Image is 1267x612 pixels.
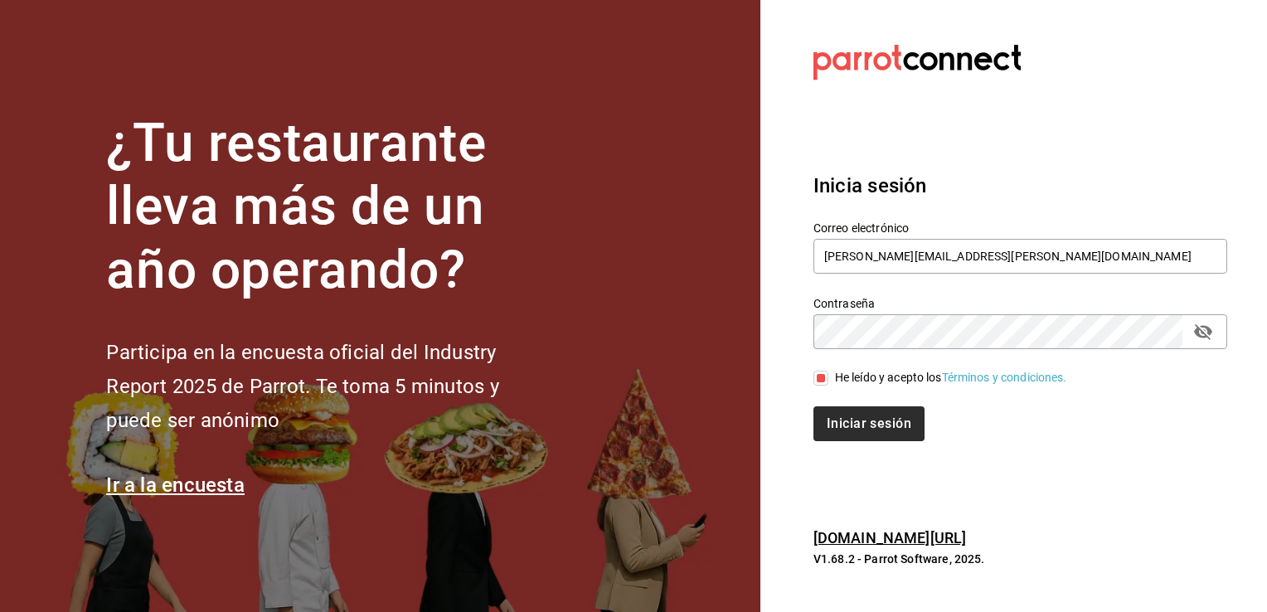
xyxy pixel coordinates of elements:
[835,369,1067,386] div: He leído y acepto los
[813,551,1227,567] p: V1.68.2 - Parrot Software, 2025.
[106,112,554,303] h1: ¿Tu restaurante lleva más de un año operando?
[813,239,1227,274] input: Ingresa tu correo electrónico
[106,336,554,437] h2: Participa en la encuesta oficial del Industry Report 2025 de Parrot. Te toma 5 minutos y puede se...
[1189,318,1217,346] button: passwordField
[813,221,1227,233] label: Correo electrónico
[813,529,966,546] a: [DOMAIN_NAME][URL]
[106,474,245,497] a: Ir a la encuesta
[813,297,1227,308] label: Contraseña
[942,371,1067,384] a: Términos y condiciones.
[813,171,1227,201] h3: Inicia sesión
[813,406,925,441] button: Iniciar sesión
